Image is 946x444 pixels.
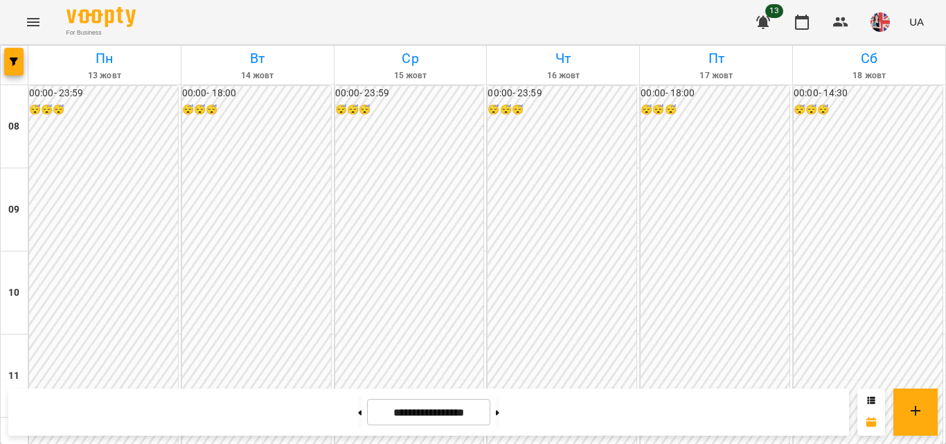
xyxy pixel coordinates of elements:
[489,48,637,69] h6: Чт
[488,86,636,101] h6: 00:00 - 23:59
[29,86,178,101] h6: 00:00 - 23:59
[29,103,178,118] h6: 😴😴😴
[8,119,19,134] h6: 08
[909,15,924,29] span: UA
[8,202,19,217] h6: 09
[337,69,485,82] h6: 15 жовт
[765,4,783,18] span: 13
[30,69,179,82] h6: 13 жовт
[182,86,331,101] h6: 00:00 - 18:00
[335,86,484,101] h6: 00:00 - 23:59
[17,6,50,39] button: Menu
[795,48,943,69] h6: Сб
[642,69,790,82] h6: 17 жовт
[66,7,136,27] img: Voopty Logo
[335,103,484,118] h6: 😴😴😴
[184,48,332,69] h6: Вт
[794,86,943,101] h6: 00:00 - 14:30
[642,48,790,69] h6: Пт
[904,9,929,35] button: UA
[794,103,943,118] h6: 😴😴😴
[8,368,19,384] h6: 11
[8,285,19,301] h6: 10
[30,48,179,69] h6: Пн
[182,103,331,118] h6: 😴😴😴
[795,69,943,82] h6: 18 жовт
[488,103,636,118] h6: 😴😴😴
[641,86,789,101] h6: 00:00 - 18:00
[184,69,332,82] h6: 14 жовт
[641,103,789,118] h6: 😴😴😴
[871,12,890,32] img: d0017d71dfde334b29fd95c5111e321b.jpeg
[489,69,637,82] h6: 16 жовт
[337,48,485,69] h6: Ср
[66,28,136,37] span: For Business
